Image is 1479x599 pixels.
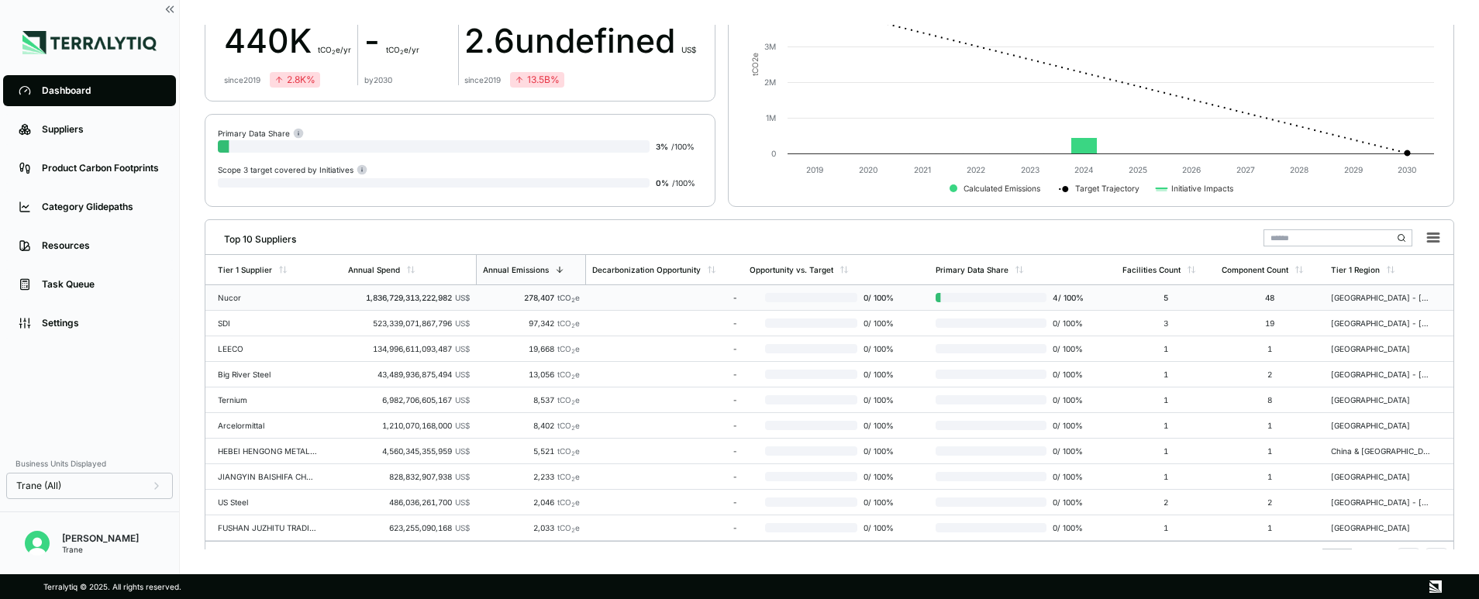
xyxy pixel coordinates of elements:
[482,395,580,404] div: 8,537
[483,265,549,274] div: Annual Emissions
[571,322,575,329] sub: 2
[482,497,580,507] div: 2,046
[656,142,668,151] span: 3 %
[592,395,737,404] div: -
[62,545,139,554] div: Trane
[750,57,760,62] tspan: 2
[592,265,701,274] div: Decarbonization Opportunity
[766,113,776,122] text: 1M
[482,293,580,302] div: 278,407
[1122,497,1209,507] div: 2
[1331,293,1430,302] div: [GEOGRAPHIC_DATA] - [US_STATE]
[1331,370,1430,379] div: [GEOGRAPHIC_DATA] - [US_STATE]
[1182,165,1201,174] text: 2026
[914,165,931,174] text: 2021
[348,421,470,430] div: 1,210,070,168,000
[1021,165,1039,174] text: 2023
[218,472,317,481] div: JIANGYIN BAISHIFA CHEMICAL MACHINERY TECHNOLOGY CO LTD
[218,265,272,274] div: Tier 1 Supplier
[1122,395,1209,404] div: 1
[22,31,157,54] img: Logo
[571,348,575,355] sub: 2
[1222,318,1319,328] div: 19
[218,164,367,175] div: Scope 3 target covered by Initiatives
[936,265,1008,274] div: Primary Data Share
[1046,344,1085,353] span: 0 / 100 %
[1331,497,1430,507] div: [GEOGRAPHIC_DATA] - [US_STATE]
[967,165,985,174] text: 2022
[1331,472,1430,481] div: [GEOGRAPHIC_DATA]
[224,16,351,66] div: 440K
[348,472,470,481] div: 828,832,907,938
[571,297,575,304] sub: 2
[455,370,470,379] span: US$
[1222,446,1319,456] div: 1
[1322,549,1352,566] button: 1
[557,523,580,532] span: tCO e
[455,318,470,328] span: US$
[455,523,470,532] span: US$
[557,446,580,456] span: tCO e
[332,49,336,56] sub: 2
[464,16,696,66] div: 2.6undefined
[1046,523,1085,532] span: 0 / 100 %
[764,42,776,51] text: 3M
[571,399,575,406] sub: 2
[857,395,898,404] span: 0 / 100 %
[482,421,580,430] div: 8,402
[62,532,139,545] div: [PERSON_NAME]
[592,421,737,430] div: -
[1171,184,1233,194] text: Initiative Impacts
[1122,293,1209,302] div: 5
[6,454,173,473] div: Business Units Displayed
[557,370,580,379] span: tCO e
[857,472,898,481] span: 0 / 100 %
[1046,370,1085,379] span: 0 / 100 %
[557,421,580,430] span: tCO e
[482,344,580,353] div: 19,668
[1129,165,1147,174] text: 2025
[218,446,317,456] div: HEBEI HENGONG METALLURGICAL MACHINERY CO LTD
[1222,370,1319,379] div: 2
[592,293,737,302] div: -
[571,501,575,508] sub: 2
[348,318,470,328] div: 523,339,071,867,796
[1122,318,1209,328] div: 3
[857,421,898,430] span: 0 / 100 %
[348,293,470,302] div: 1,836,729,313,222,982
[1046,472,1085,481] span: 0 / 100 %
[1222,265,1288,274] div: Component Count
[1122,523,1209,532] div: 1
[482,318,580,328] div: 97,342
[348,265,400,274] div: Annual Spend
[1222,344,1319,353] div: 1
[42,239,160,252] div: Resources
[557,318,580,328] span: tCO e
[218,421,317,430] div: Arcelormittal
[571,476,575,483] sub: 2
[1222,293,1319,302] div: 48
[1122,344,1209,353] div: 1
[857,497,898,507] span: 0 / 100 %
[859,165,877,174] text: 2020
[348,344,470,353] div: 134,996,611,093,487
[1122,472,1209,481] div: 1
[1046,497,1085,507] span: 0 / 100 %
[750,265,833,274] div: Opportunity vs. Target
[1290,165,1308,174] text: 2028
[1222,395,1319,404] div: 8
[1122,370,1209,379] div: 1
[218,395,317,404] div: Ternium
[592,472,737,481] div: -
[455,446,470,456] span: US$
[681,45,696,54] span: US$
[218,318,317,328] div: SDI
[348,446,470,456] div: 4,560,345,355,959
[218,344,317,353] div: LEECO
[42,123,160,136] div: Suppliers
[656,178,669,188] span: 0 %
[1331,523,1430,532] div: [GEOGRAPHIC_DATA]
[557,395,580,404] span: tCO e
[16,480,61,492] span: Trane (All)
[218,370,317,379] div: Big River Steel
